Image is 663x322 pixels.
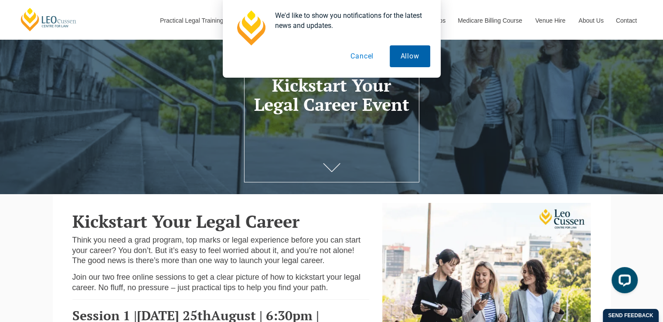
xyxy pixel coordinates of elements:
[390,45,430,67] button: Allow
[72,273,360,291] span: Join our two free online sessions to get a clear picture of how to kickstart your legal career
[268,10,430,31] div: We'd like to show you notifications for the latest news and updates.
[340,45,384,67] button: Cancel
[94,283,328,292] span: . No fluff, no pressure – just practical tips to help you find your path.
[605,264,641,300] iframe: LiveChat chat widget
[72,212,370,231] h2: Kickstart Your Legal Career
[252,75,411,114] h1: Kickstart Your Legal Career Event
[72,236,360,265] span: Think you need a grad program, top marks or legal experience before you can start your career? Yo...
[233,10,268,45] img: notification icon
